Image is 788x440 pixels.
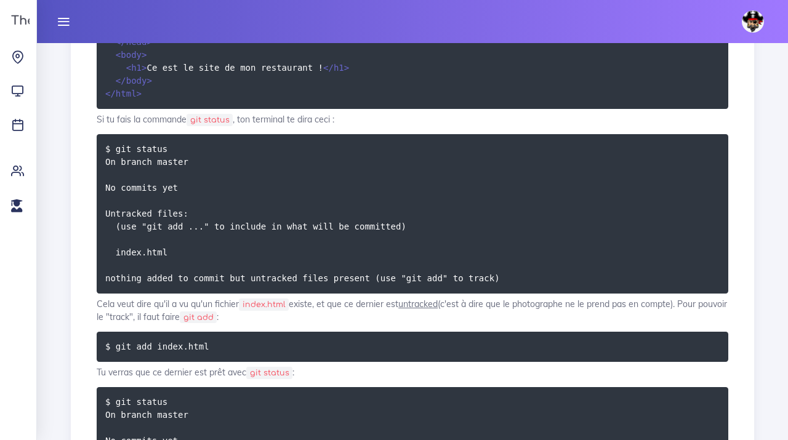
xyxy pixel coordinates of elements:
span: </ [105,89,116,98]
code: $ git status On branch master No commits yet Untracked files: (use "git add ..." to include in wh... [105,142,503,285]
span: > [142,63,147,73]
span: > [142,50,147,60]
img: avatar [742,10,764,33]
p: Cela veut dire qu'il a vu qu'un fichier existe, et que ce dernier est (c'est à dire que le photog... [97,298,728,323]
code: git status [187,114,233,126]
h3: The Hacking Project [7,14,138,28]
span: </ [323,63,334,73]
span: body [116,76,147,86]
span: h1 [126,63,142,73]
code: git add [180,311,217,324]
code: $ git add index.html [105,340,212,353]
p: Tu verras que ce dernier est prêt avec : [97,366,728,378]
span: head [116,37,147,47]
span: > [147,76,151,86]
span: > [147,37,151,47]
span: </ [116,37,126,47]
span: < [116,50,121,60]
p: Si tu fais la commande , ton terminal te dira ceci : [97,113,728,126]
span: < [126,63,131,73]
code: git status [246,367,292,379]
span: > [344,63,349,73]
u: untracked [398,298,438,310]
span: h1 [323,63,344,73]
span: body [116,50,142,60]
code: index.html [239,298,289,311]
span: </ [116,76,126,86]
span: > [137,89,142,98]
span: html [105,89,137,98]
